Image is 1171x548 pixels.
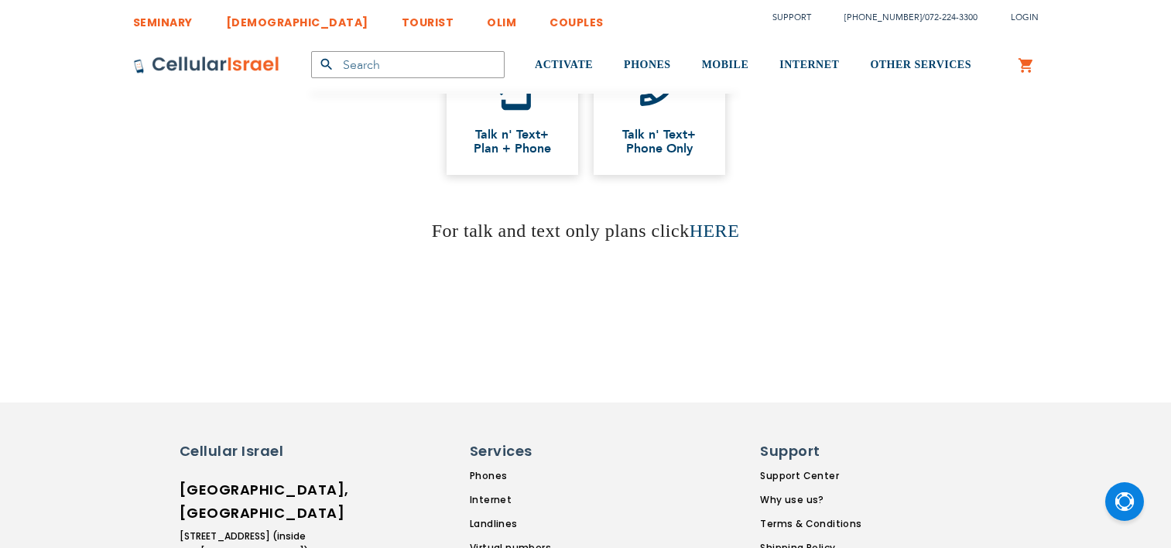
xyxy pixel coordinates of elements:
span: PHONES [624,59,671,70]
span: MOBILE [702,59,749,70]
input: Search [311,51,505,78]
span: Talk n' Text+ Plan + Phone [462,128,563,156]
span: Login [1011,12,1039,23]
a: MOBILE [702,36,749,94]
a: Phones [470,469,611,483]
h6: [GEOGRAPHIC_DATA], [GEOGRAPHIC_DATA] [180,478,311,525]
a: mobile_friendly Talk n' Text+ Plan + Phone [447,62,578,175]
a: phone_enabled Talk n' Text+ Phone Only [594,62,725,175]
span: INTERNET [779,59,839,70]
li: / [829,6,978,29]
a: 072-224-3300 [925,12,978,23]
span: Talk n' Text+ Phone Only [609,128,710,156]
a: PHONES [624,36,671,94]
a: SEMINARY [133,4,193,33]
span: ACTIVATE [535,59,593,70]
a: Landlines [470,517,611,531]
h3: For talk and text only plans click [12,217,1159,244]
img: Cellular Israel Logo [133,56,280,74]
a: [PHONE_NUMBER] [844,12,922,23]
h6: Support [760,441,852,461]
a: ACTIVATE [535,36,593,94]
a: Support Center [760,469,861,483]
h6: Cellular Israel [180,441,311,461]
a: Why use us? [760,493,861,507]
a: COUPLES [550,4,604,33]
h6: Services [470,441,601,461]
span: OTHER SERVICES [870,59,971,70]
a: Terms & Conditions [760,517,861,531]
a: INTERNET [779,36,839,94]
a: OLIM [487,4,516,33]
a: Internet [470,493,611,507]
a: [DEMOGRAPHIC_DATA] [226,4,368,33]
a: OTHER SERVICES [870,36,971,94]
a: TOURIST [402,4,454,33]
a: HERE [690,221,740,241]
a: Support [772,12,811,23]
